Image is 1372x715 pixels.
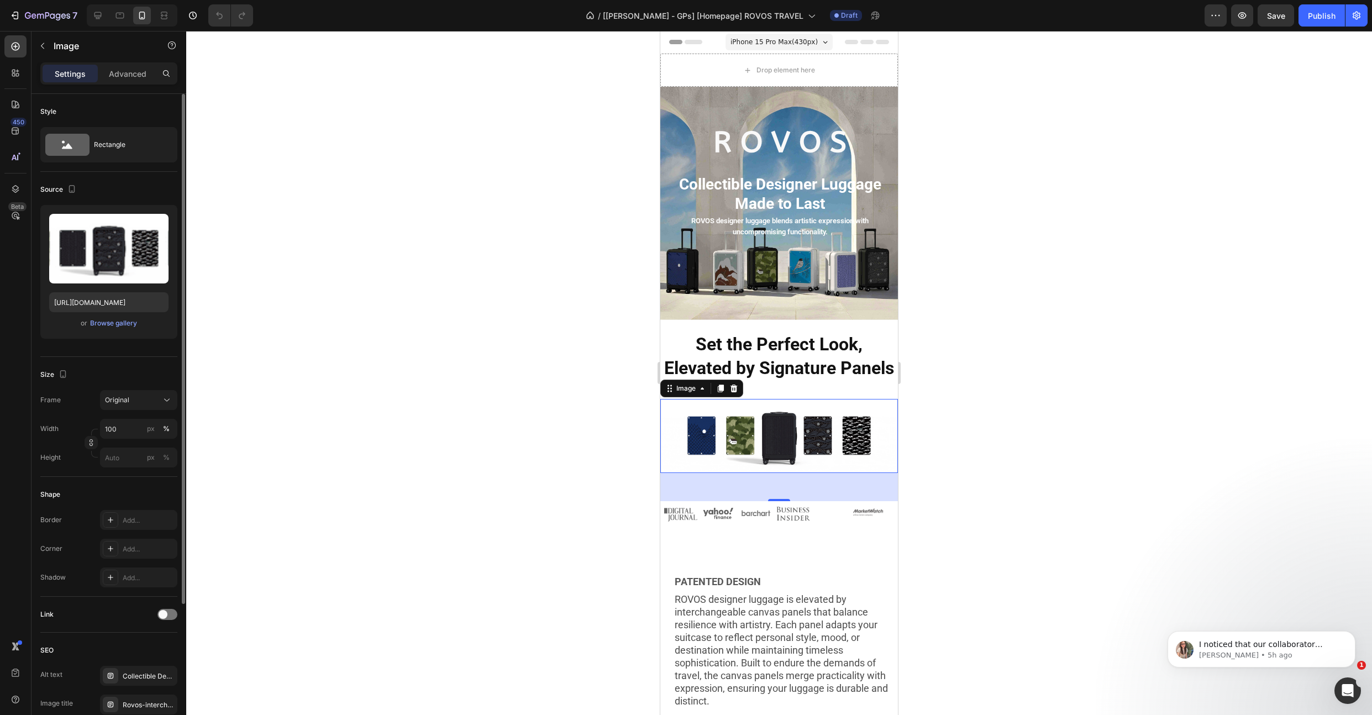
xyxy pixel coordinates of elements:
iframe: Intercom notifications message [1151,608,1372,685]
div: 450 [10,118,27,127]
label: Width [40,424,59,434]
span: Draft [841,10,858,20]
div: Rectangle [94,132,161,157]
span: [[PERSON_NAME] - GPs] [Homepage] ROVOS TRAVEL [603,10,803,22]
div: Add... [123,516,175,525]
div: Add... [123,544,175,554]
p: 7 [72,9,77,22]
div: px [147,424,155,434]
img: preview-image [49,214,169,283]
input: px% [100,448,177,467]
span: Original [105,395,129,405]
div: % [163,453,170,462]
div: Image title [40,698,73,708]
button: px [160,451,173,464]
p: Message from Ann, sent 5h ago [48,43,191,52]
div: % [163,424,170,434]
div: Collectible Designer Luggage Made to Last [123,671,175,681]
span: Save [1267,11,1285,20]
button: px [160,422,173,435]
iframe: Intercom live chat [1334,677,1361,704]
button: 7 [4,4,82,27]
button: % [144,422,157,435]
input: https://example.com/image.jpg [49,292,169,312]
span: / [598,10,601,22]
div: Link [40,609,54,619]
p: Advanced [109,68,146,80]
div: Undo/Redo [208,4,253,27]
button: Save [1258,4,1294,27]
div: Shadow [40,572,66,582]
div: Add... [123,573,175,583]
div: Rovos-interchange-panel-carry-on-21-inch-hardshell-suitcase-cabin-luggage-spinner-wheel-travel-bag [123,700,175,710]
iframe: To enrich screen reader interactions, please activate Accessibility in Grammarly extension settings [660,31,898,715]
div: Border [40,515,62,525]
button: Publish [1299,4,1345,27]
span: 1 [1357,661,1366,670]
button: Browse gallery [90,318,138,329]
input: px% [100,419,177,439]
label: Frame [40,395,61,405]
div: SEO [40,645,54,655]
div: Publish [1308,10,1336,22]
label: Height [40,453,61,462]
span: or [81,317,87,330]
div: Source [40,182,78,197]
div: px [147,453,155,462]
div: Size [40,367,70,382]
p: Settings [55,68,86,80]
div: Style [40,107,56,117]
div: Browse gallery [90,318,137,328]
p: Image [54,39,148,52]
span: I noticed that our collaborator access to your store is still active. I’ll investigate and provid... [48,32,190,140]
div: Corner [40,544,62,554]
div: Shape [40,490,60,500]
div: Alt text [40,670,62,680]
button: % [144,451,157,464]
button: Original [100,390,177,410]
div: Beta [8,202,27,211]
